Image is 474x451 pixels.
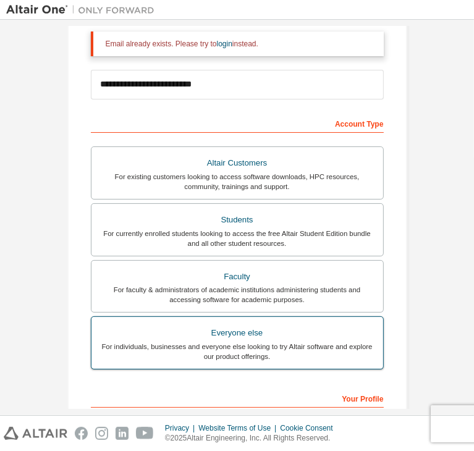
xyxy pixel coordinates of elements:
[99,324,376,342] div: Everyone else
[4,427,67,440] img: altair_logo.svg
[136,427,154,440] img: youtube.svg
[217,40,232,48] a: login
[165,433,341,444] p: © 2025 Altair Engineering, Inc. All Rights Reserved.
[99,211,376,229] div: Students
[280,423,340,433] div: Cookie Consent
[99,229,376,248] div: For currently enrolled students looking to access the free Altair Student Edition bundle and all ...
[99,154,376,172] div: Altair Customers
[95,427,108,440] img: instagram.svg
[91,113,384,133] div: Account Type
[75,427,88,440] img: facebook.svg
[106,39,374,49] div: Email already exists. Please try to instead.
[99,268,376,285] div: Faculty
[116,427,129,440] img: linkedin.svg
[91,388,384,408] div: Your Profile
[99,172,376,192] div: For existing customers looking to access software downloads, HPC resources, community, trainings ...
[6,4,161,16] img: Altair One
[198,423,280,433] div: Website Terms of Use
[99,285,376,305] div: For faculty & administrators of academic institutions administering students and accessing softwa...
[165,423,198,433] div: Privacy
[99,342,376,361] div: For individuals, businesses and everyone else looking to try Altair software and explore our prod...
